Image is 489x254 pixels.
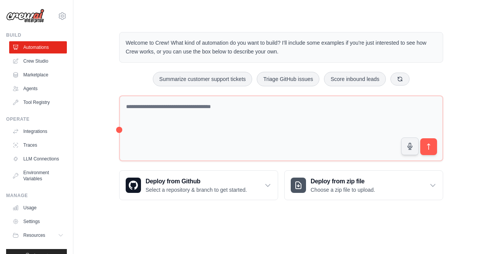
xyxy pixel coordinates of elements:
[9,139,67,151] a: Traces
[9,69,67,81] a: Marketplace
[9,96,67,108] a: Tool Registry
[9,41,67,53] a: Automations
[146,177,247,186] h3: Deploy from Github
[9,55,67,67] a: Crew Studio
[9,202,67,214] a: Usage
[23,232,45,238] span: Resources
[6,116,67,122] div: Operate
[311,186,375,194] p: Choose a zip file to upload.
[324,72,386,86] button: Score inbound leads
[146,186,247,194] p: Select a repository & branch to get started.
[9,153,67,165] a: LLM Connections
[9,83,67,95] a: Agents
[257,72,319,86] button: Triage GitHub issues
[9,229,67,241] button: Resources
[9,167,67,185] a: Environment Variables
[311,177,375,186] h3: Deploy from zip file
[6,9,44,23] img: Logo
[9,125,67,138] a: Integrations
[6,193,67,199] div: Manage
[126,39,437,56] p: Welcome to Crew! What kind of automation do you want to build? I'll include some examples if you'...
[153,72,252,86] button: Summarize customer support tickets
[6,32,67,38] div: Build
[9,215,67,228] a: Settings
